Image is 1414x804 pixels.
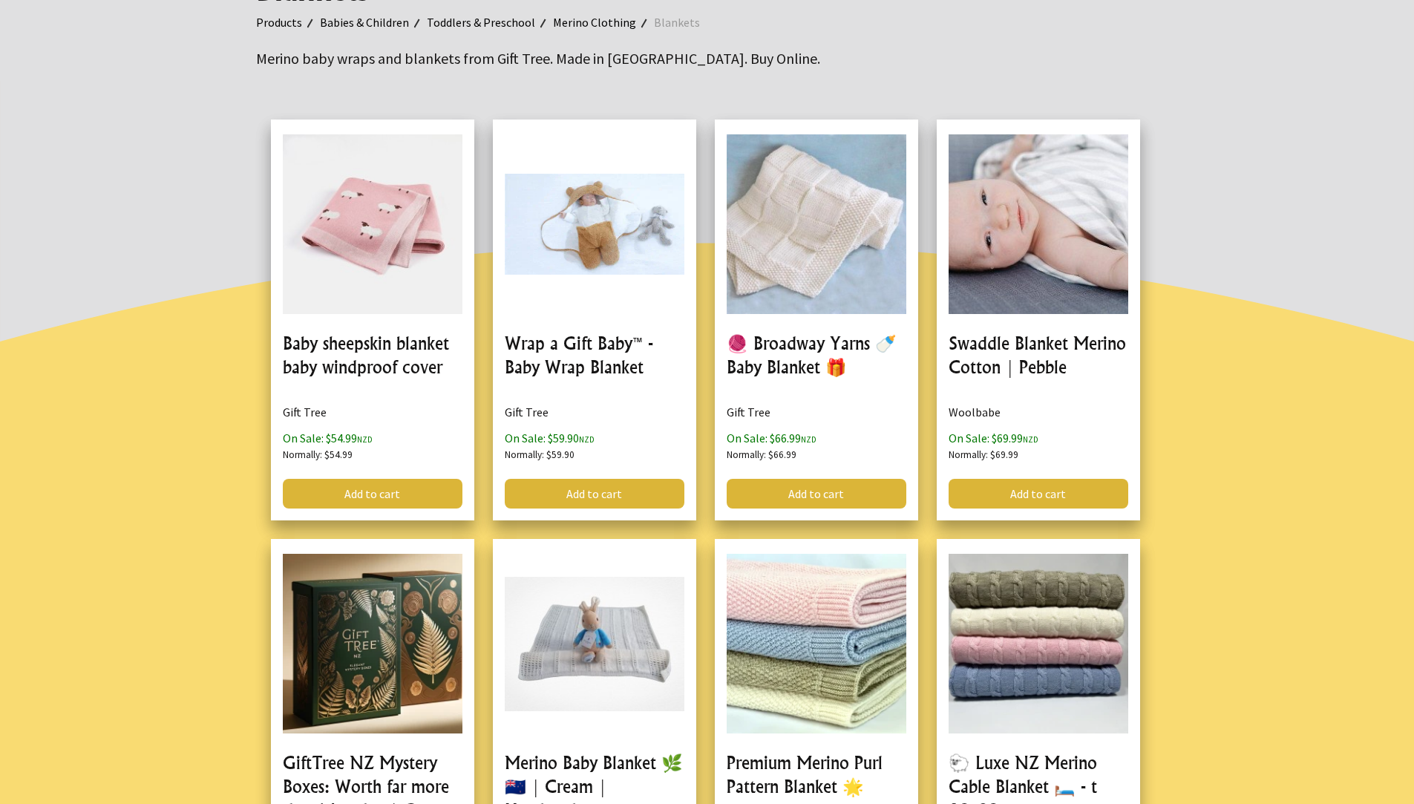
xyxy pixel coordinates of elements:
[505,479,684,509] a: Add to cart
[256,49,820,68] big: Merino baby wraps and blankets from Gift Tree. Made in [GEOGRAPHIC_DATA]. Buy Online.
[727,479,906,509] a: Add to cart
[654,13,718,32] a: Blankets
[320,13,427,32] a: Babies & Children
[949,479,1128,509] a: Add to cart
[553,13,654,32] a: Merino Clothing
[427,13,553,32] a: Toddlers & Preschool
[283,479,462,509] a: Add to cart
[256,13,320,32] a: Products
